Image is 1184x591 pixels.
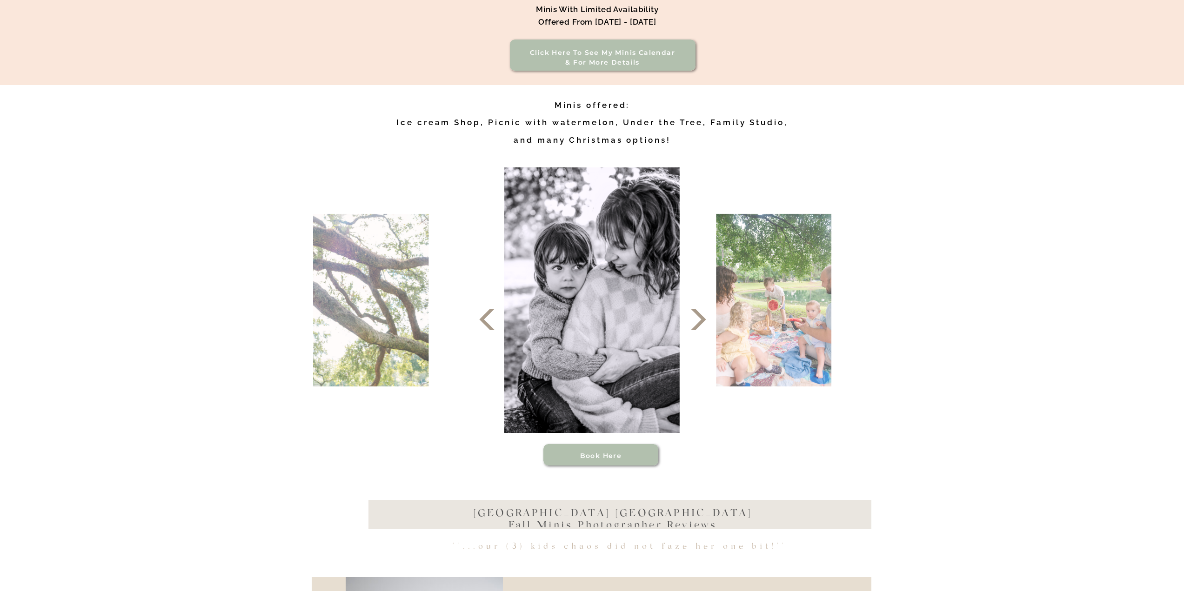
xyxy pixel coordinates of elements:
[523,48,682,68] a: Click here to see my minis calendar& for more details
[555,451,647,458] a: Book Here
[523,48,682,68] h3: Click here to see my minis calendar & for more details
[387,97,798,154] h2: Minis offered: Ice cream Shop, Picnic with watermelon, Under the Tree, Family Studio, and many Ch...
[466,508,760,527] h2: [GEOGRAPHIC_DATA] [GEOGRAPHIC_DATA] Fall Minis Photographer Reviews
[468,3,727,29] h1: Minis with limited availability offered from [DATE] - [DATE]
